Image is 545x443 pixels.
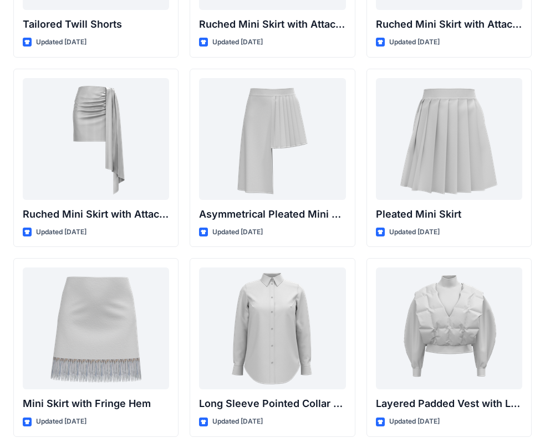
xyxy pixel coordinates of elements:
[23,396,169,411] p: Mini Skirt with Fringe Hem
[23,267,169,389] a: Mini Skirt with Fringe Hem
[36,416,86,427] p: Updated [DATE]
[376,78,522,200] a: Pleated Mini Skirt
[376,17,522,32] p: Ruched Mini Skirt with Attached Draped Panel
[199,17,345,32] p: Ruched Mini Skirt with Attached Draped Panel
[212,416,263,427] p: Updated [DATE]
[389,416,440,427] p: Updated [DATE]
[199,396,345,411] p: Long Sleeve Pointed Collar Button-Up Shirt
[199,267,345,389] a: Long Sleeve Pointed Collar Button-Up Shirt
[376,207,522,222] p: Pleated Mini Skirt
[389,37,440,48] p: Updated [DATE]
[23,78,169,200] a: Ruched Mini Skirt with Attached Draped Panel
[36,37,86,48] p: Updated [DATE]
[23,207,169,222] p: Ruched Mini Skirt with Attached Draped Panel
[212,37,263,48] p: Updated [DATE]
[212,226,263,238] p: Updated [DATE]
[199,78,345,200] a: Asymmetrical Pleated Mini Skirt with Drape
[389,226,440,238] p: Updated [DATE]
[23,17,169,32] p: Tailored Twill Shorts
[376,396,522,411] p: Layered Padded Vest with Long Sleeve Top
[199,207,345,222] p: Asymmetrical Pleated Mini Skirt with Drape
[376,267,522,389] a: Layered Padded Vest with Long Sleeve Top
[36,226,86,238] p: Updated [DATE]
